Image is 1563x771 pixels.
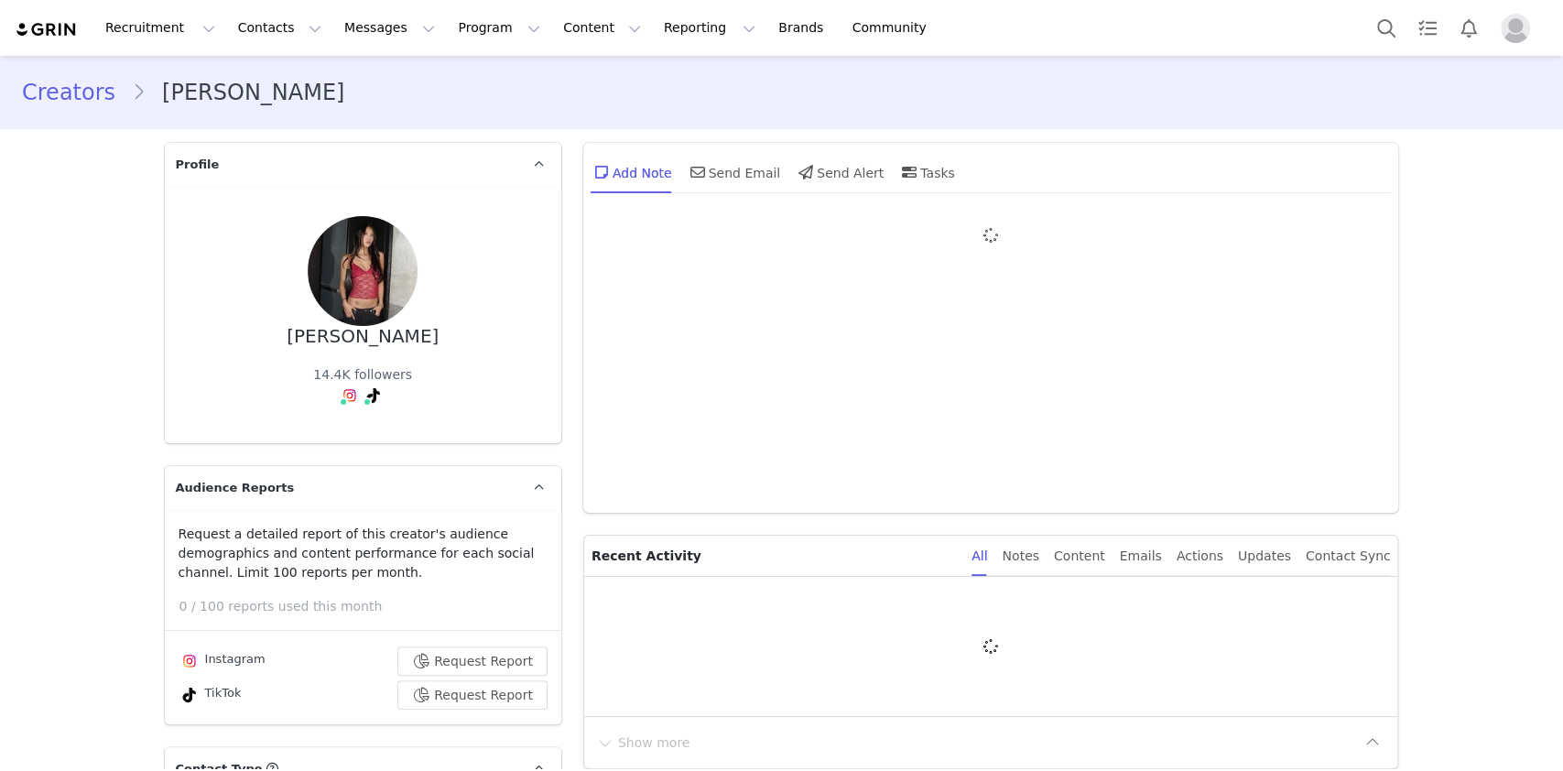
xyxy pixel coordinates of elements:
div: All [971,536,987,577]
div: TikTok [179,684,242,706]
button: Profile [1490,14,1548,43]
button: Messages [333,7,446,49]
button: Show more [595,728,691,757]
button: Content [552,7,652,49]
div: Add Note [591,150,672,194]
button: Contacts [227,7,332,49]
img: instagram.svg [342,388,357,403]
p: Request a detailed report of this creator's audience demographics and content performance for eac... [179,525,548,582]
a: Community [841,7,946,49]
a: Brands [767,7,840,49]
button: Request Report [397,680,548,710]
button: Notifications [1449,7,1489,49]
button: Program [447,7,551,49]
img: placeholder-profile.jpg [1501,14,1530,43]
div: Send Alert [795,150,884,194]
div: Send Email [687,150,781,194]
img: 6c3feee7-458a-4872-8804-d7768c460fab.jpg [308,216,418,326]
p: Recent Activity [592,536,957,576]
span: Audience Reports [176,479,295,497]
div: Tasks [898,150,955,194]
a: Creators [22,76,132,109]
div: Updates [1238,536,1291,577]
a: Tasks [1407,7,1448,49]
div: 14.4K followers [313,365,412,385]
button: Recruitment [94,7,226,49]
div: Notes [1002,536,1038,577]
button: Search [1366,7,1406,49]
div: Contact Sync [1306,536,1391,577]
p: 0 / 100 reports used this month [179,597,561,616]
div: Content [1054,536,1105,577]
div: [PERSON_NAME] [287,326,439,347]
div: Actions [1177,536,1223,577]
span: Profile [176,156,220,174]
img: grin logo [15,21,79,38]
button: Reporting [653,7,766,49]
div: Emails [1120,536,1162,577]
div: Instagram [179,650,266,672]
img: instagram.svg [182,654,197,668]
button: Request Report [397,646,548,676]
